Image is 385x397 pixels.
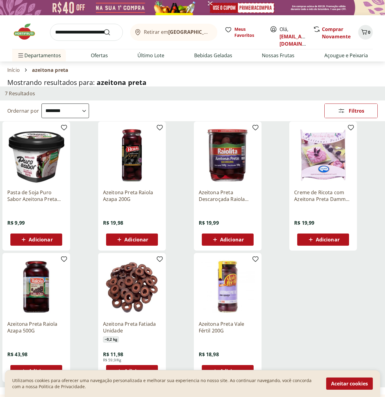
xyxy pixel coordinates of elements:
[7,351,27,358] span: R$ 43,98
[17,48,61,63] span: Departamentos
[7,258,65,316] img: Azeitona Preta Raiola Azapa 500G
[294,220,314,226] span: R$ 19,99
[322,26,351,40] a: Comprar Novamente
[50,24,123,41] input: search
[32,67,68,73] span: azeitona preta
[199,351,219,358] span: R$ 18,98
[7,189,65,202] a: Pasta de Soja Puro Sabor Azeitona Preta 175g
[280,26,307,47] span: Olá,
[7,107,39,114] label: Ordernar por
[262,52,294,59] a: Nossas Frutas
[297,234,349,246] button: Adicionar
[103,321,161,334] a: Azeitona Preta Fatiada Unidade
[358,25,373,40] button: Carrinho
[199,258,257,316] img: Azeitona Preta Vale Fértil 200G
[103,189,161,202] a: Azeitona Preta Raiola Azapa 200G
[368,29,370,35] span: 0
[294,126,352,184] img: Creme de Ricota com Azeitona Preta Damm 120g
[103,220,123,226] span: R$ 19,98
[7,67,20,73] a: Início
[124,369,148,374] span: Adicionar
[7,321,65,334] a: Azeitona Preta Raiola Azapa 500G
[316,237,340,242] span: Adicionar
[220,237,244,242] span: Adicionar
[103,351,123,358] span: R$ 11,98
[324,104,378,118] button: Filtros
[194,52,232,59] a: Bebidas Geladas
[124,237,148,242] span: Adicionar
[106,234,158,246] button: Adicionar
[326,378,373,390] button: Aceitar cookies
[220,369,244,374] span: Adicionar
[103,29,118,36] button: Submit Search
[103,258,161,316] img: Azeitona Preta Fatiada Unidade
[202,365,254,377] button: Adicionar
[17,48,24,63] button: Menu
[324,52,368,59] a: Açougue e Peixaria
[199,126,257,184] img: Azeitona Preta Descaroçada Raiola 160G
[130,24,217,41] button: Retirar em[GEOGRAPHIC_DATA]/[GEOGRAPHIC_DATA]
[144,29,211,35] span: Retirar em
[7,126,65,184] img: Pasta de Soja Puro Sabor Azeitona Preta 175g
[106,365,158,377] button: Adicionar
[234,26,262,38] span: Meus Favoritos
[199,321,257,334] a: Azeitona Preta Vale Fértil 200G
[349,108,364,113] span: Filtros
[168,29,271,35] b: [GEOGRAPHIC_DATA]/[GEOGRAPHIC_DATA]
[202,234,254,246] button: Adicionar
[338,107,345,114] svg: Abrir Filtros
[29,369,52,374] span: Adicionar
[103,358,122,363] span: R$ 59,9/Kg
[103,336,119,343] span: ~ 0,2 kg
[199,189,257,202] a: Azeitona Preta Descaroçada Raiola 160G
[7,79,378,86] h1: Mostrando resultados para:
[10,234,62,246] button: Adicionar
[7,220,25,226] span: R$ 9,99
[225,26,262,38] a: Meus Favoritos
[5,90,35,97] h2: 7 Resultados
[91,52,108,59] a: Ofertas
[280,33,322,47] a: [EMAIL_ADDRESS][DOMAIN_NAME]
[12,23,43,41] img: Hortifruti
[97,78,146,87] span: azeitona preta
[137,52,164,59] a: Último Lote
[199,220,219,226] span: R$ 19,99
[103,126,161,184] img: Azeitona Preta Raiola Azapa 200G
[29,237,52,242] span: Adicionar
[12,378,319,390] p: Utilizamos cookies para oferecer uma navegação personalizada e melhorar sua experiencia no nosso ...
[10,365,62,377] button: Adicionar
[294,189,352,202] a: Creme de Ricota com Azeitona Preta Damm 120g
